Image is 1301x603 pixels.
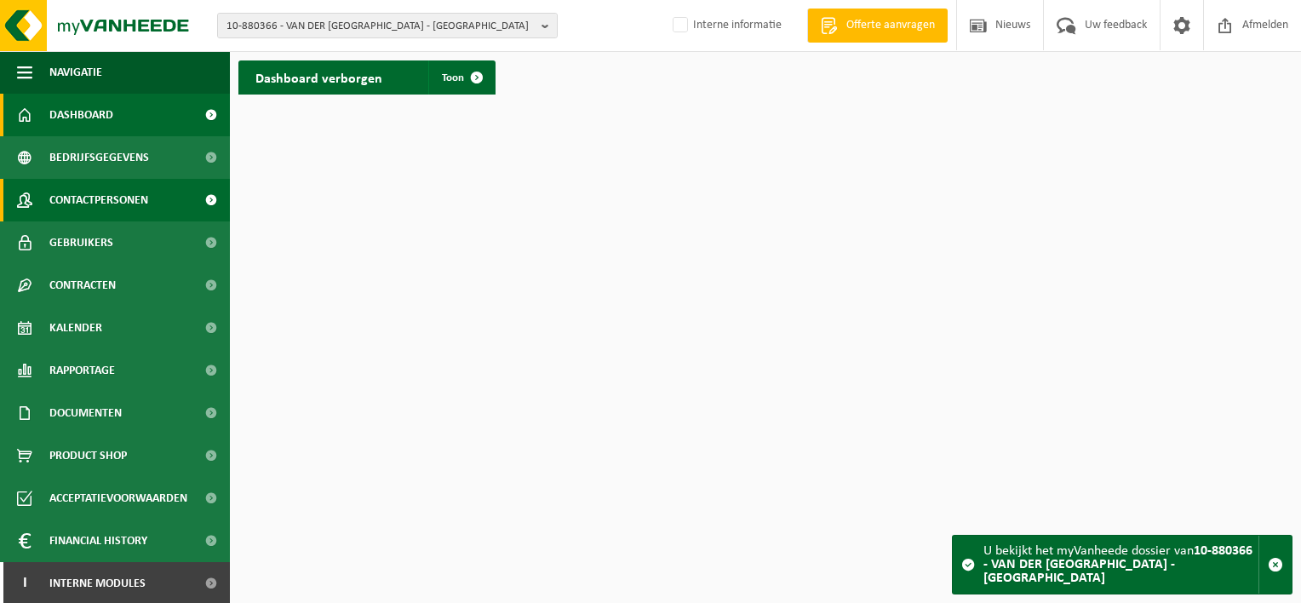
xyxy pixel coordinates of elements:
[669,13,782,38] label: Interne informatie
[983,544,1252,585] strong: 10-880366 - VAN DER [GEOGRAPHIC_DATA] - [GEOGRAPHIC_DATA]
[49,477,187,520] span: Acceptatievoorwaarden
[49,179,148,221] span: Contactpersonen
[238,60,399,94] h2: Dashboard verborgen
[49,264,116,307] span: Contracten
[807,9,948,43] a: Offerte aanvragen
[842,17,939,34] span: Offerte aanvragen
[49,349,115,392] span: Rapportage
[49,221,113,264] span: Gebruikers
[983,536,1258,594] div: U bekijkt het myVanheede dossier van
[49,434,127,477] span: Product Shop
[428,60,494,95] a: Toon
[49,520,147,562] span: Financial History
[49,392,122,434] span: Documenten
[49,51,102,94] span: Navigatie
[226,14,535,39] span: 10-880366 - VAN DER [GEOGRAPHIC_DATA] - [GEOGRAPHIC_DATA]
[49,94,113,136] span: Dashboard
[442,72,464,83] span: Toon
[217,13,558,38] button: 10-880366 - VAN DER [GEOGRAPHIC_DATA] - [GEOGRAPHIC_DATA]
[49,307,102,349] span: Kalender
[49,136,149,179] span: Bedrijfsgegevens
